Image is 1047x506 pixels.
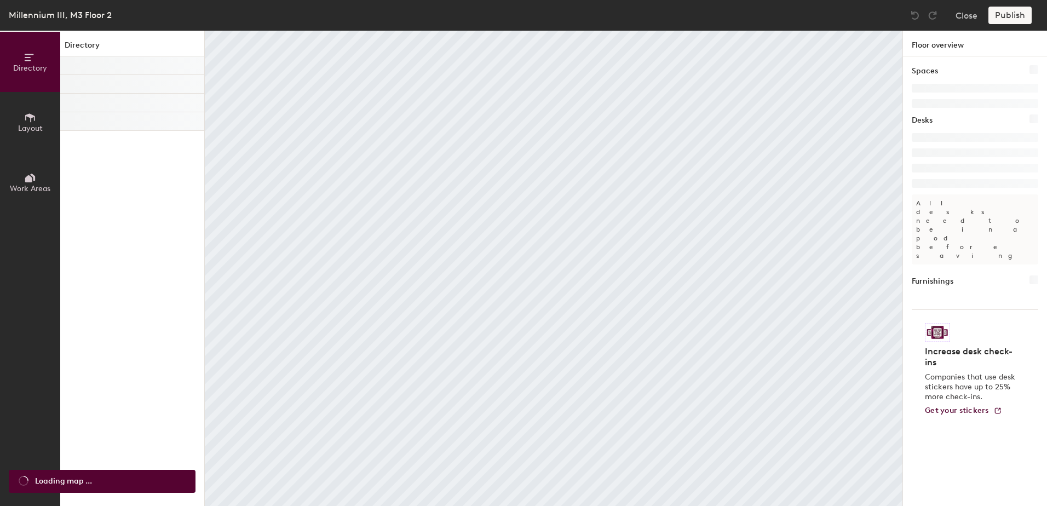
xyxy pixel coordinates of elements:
[60,39,204,56] h1: Directory
[912,275,953,287] h1: Furnishings
[912,194,1038,264] p: All desks need to be in a pod before saving
[925,372,1019,402] p: Companies that use desk stickers have up to 25% more check-ins.
[925,406,1002,416] a: Get your stickers
[956,7,977,24] button: Close
[9,8,112,22] div: Millennium III, M3 Floor 2
[927,10,938,21] img: Redo
[912,114,933,127] h1: Desks
[18,124,43,133] span: Layout
[912,65,938,77] h1: Spaces
[910,10,921,21] img: Undo
[10,184,50,193] span: Work Areas
[925,323,950,342] img: Sticker logo
[925,346,1019,368] h4: Increase desk check-ins
[903,31,1047,56] h1: Floor overview
[205,31,902,506] canvas: Map
[35,475,92,487] span: Loading map ...
[13,64,47,73] span: Directory
[925,406,989,415] span: Get your stickers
